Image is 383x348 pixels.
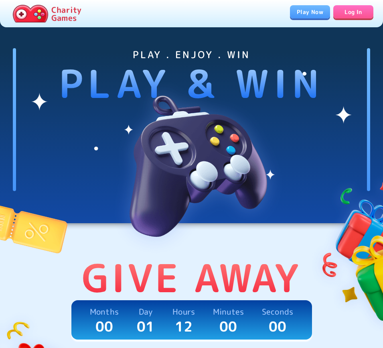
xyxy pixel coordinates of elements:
p: Months [90,305,119,318]
p: 00 [269,318,287,335]
a: Play Now [290,5,330,18]
p: 01 [137,318,155,335]
p: Hours [172,305,195,318]
p: Minutes [213,305,244,318]
img: Charity.Games [13,5,48,22]
img: shines [31,48,353,204]
p: 00 [219,318,237,335]
p: 00 [95,318,113,335]
a: Log In [333,5,373,18]
p: Give Away [82,255,301,300]
p: Seconds [262,305,293,318]
a: Months00Day01Hours12Minutes00Seconds00 [71,300,312,340]
a: Charity Games [10,3,85,24]
p: 12 [175,318,193,335]
img: gifts [308,165,383,336]
img: hero-image [91,61,292,262]
p: Day [139,305,152,318]
p: Charity Games [51,6,81,22]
